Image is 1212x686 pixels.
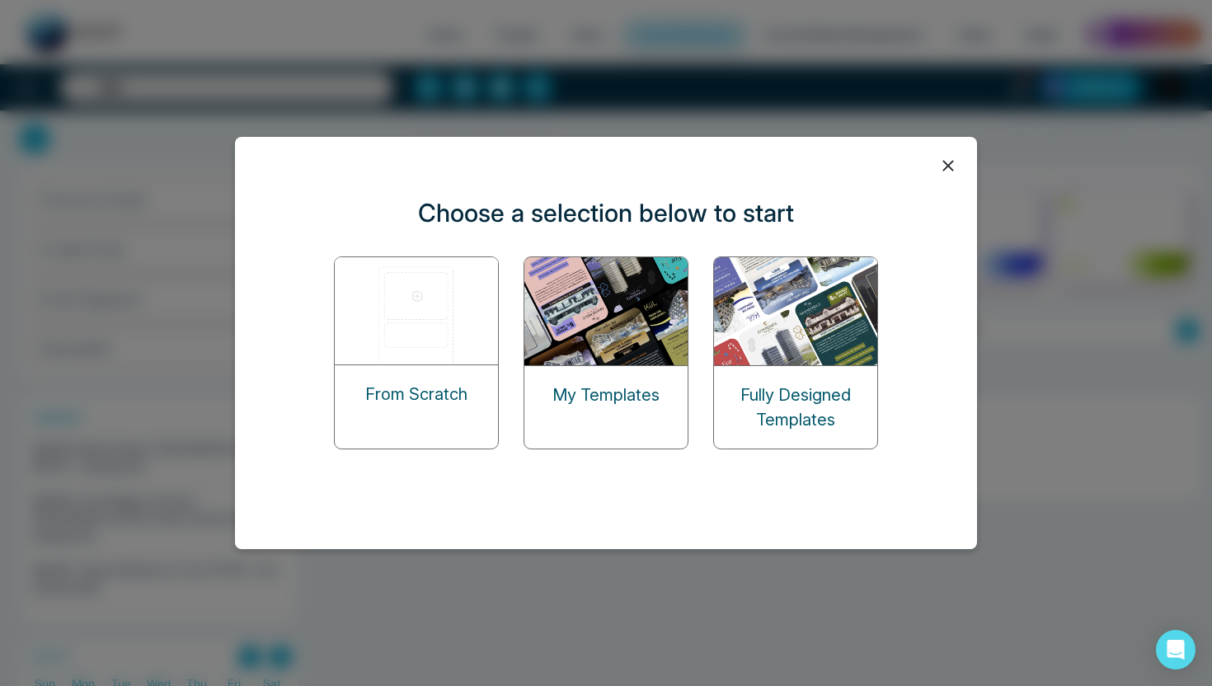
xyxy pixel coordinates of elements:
p: Fully Designed Templates [714,383,877,432]
div: Open Intercom Messenger [1156,630,1196,670]
img: designed-templates.png [714,257,879,365]
p: Choose a selection below to start [418,195,794,232]
img: start-from-scratch.png [335,257,500,364]
img: my-templates.png [524,257,689,365]
p: From Scratch [365,382,467,406]
p: My Templates [552,383,660,407]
